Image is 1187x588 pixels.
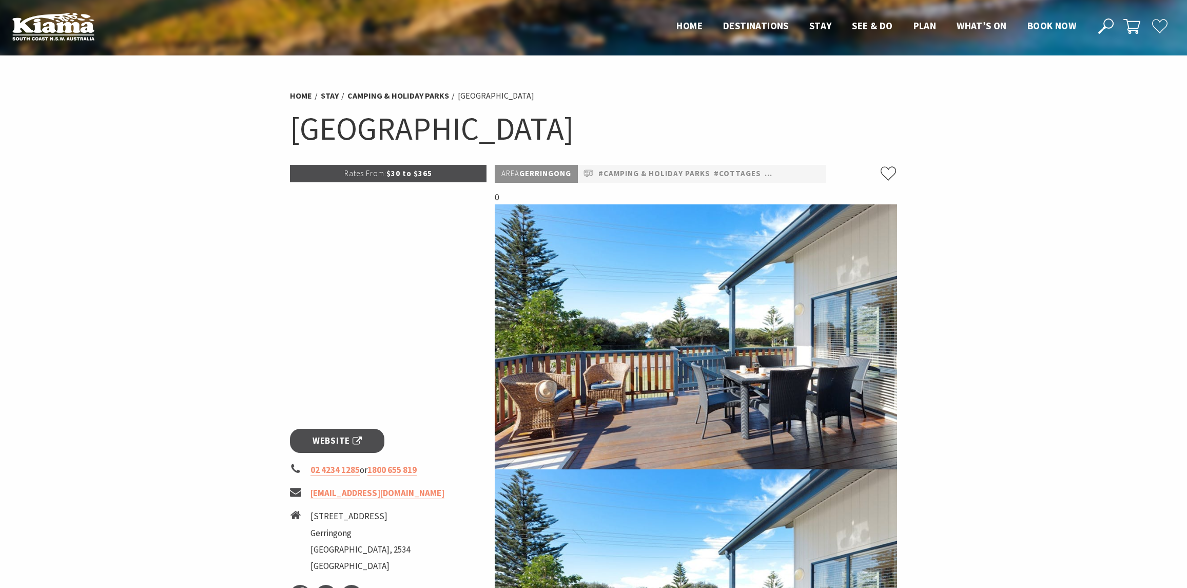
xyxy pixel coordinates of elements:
span: Destinations [723,20,789,32]
li: or [290,463,487,477]
a: Website [290,429,385,453]
a: Destinations [723,20,789,33]
a: #Cottages [714,167,761,180]
nav: Main Menu [666,18,1086,35]
span: Plan [913,20,937,32]
p: $30 to $365 [290,165,487,182]
a: #Camping & Holiday Parks [598,167,710,180]
a: See & Do [852,20,892,33]
h1: [GEOGRAPHIC_DATA] [290,108,898,149]
a: 02 4234 1285 [310,464,360,476]
li: [GEOGRAPHIC_DATA], 2534 [310,543,410,557]
li: [STREET_ADDRESS] [310,509,410,523]
img: Kiama Logo [12,12,94,41]
a: Home [290,90,312,101]
span: What’s On [957,20,1007,32]
a: 1800 655 819 [367,464,417,476]
a: Plan [913,20,937,33]
a: Home [676,20,703,33]
a: Camping & Holiday Parks [347,90,449,101]
span: Home [676,20,703,32]
li: Gerringong [310,526,410,540]
a: Book now [1027,20,1076,33]
a: What’s On [957,20,1007,33]
span: Website [313,434,362,448]
a: [EMAIL_ADDRESS][DOMAIN_NAME] [310,487,444,499]
li: [GEOGRAPHIC_DATA] [458,89,534,103]
a: #Pet Friendly [765,167,824,180]
a: Stay [809,20,832,33]
li: [GEOGRAPHIC_DATA] [310,559,410,573]
img: Cabin deck at Werri Beach Holiday Park [495,204,897,469]
span: Rates From: [344,168,386,178]
span: Book now [1027,20,1076,32]
span: See & Do [852,20,892,32]
p: Gerringong [495,165,578,183]
a: Stay [321,90,339,101]
span: Area [501,168,519,178]
span: Stay [809,20,832,32]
